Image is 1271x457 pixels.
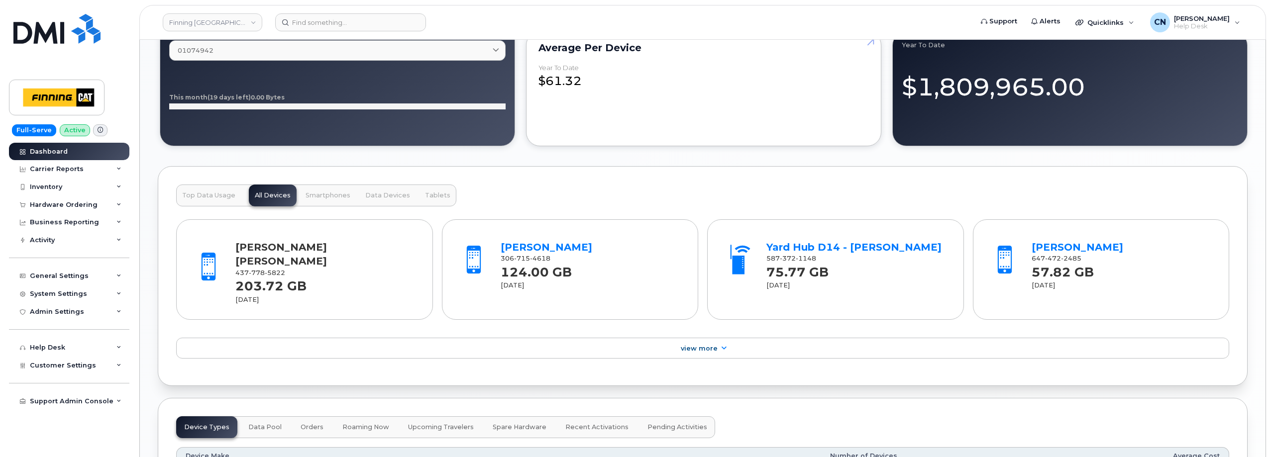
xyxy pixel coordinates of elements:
div: Connor Nguyen [1143,12,1247,32]
strong: 124.00 GB [501,259,572,279]
strong: 75.77 GB [766,259,829,279]
span: [PERSON_NAME] [1174,14,1230,22]
span: Support [989,16,1017,26]
tspan: 0.00 Bytes [251,93,285,101]
strong: 203.72 GB [235,273,307,293]
span: 4618 [530,255,550,262]
span: Upcoming Travelers [408,423,474,431]
a: Yard Hub D14 - [PERSON_NAME] [766,241,942,253]
span: Quicklinks [1087,18,1124,26]
span: Data Pool [248,423,282,431]
span: 778 [249,269,265,276]
span: Alerts [1040,16,1060,26]
span: 01074942 [178,46,213,55]
span: 372 [780,255,796,262]
span: Pending Activities [647,423,707,431]
button: Top Data Usage [176,184,241,206]
span: Help Desk [1174,22,1230,30]
span: Smartphones [306,191,350,199]
div: $1,809,965.00 [902,61,1238,104]
span: Recent Activations [565,423,629,431]
a: 01074942 [169,40,506,61]
span: 647 [1032,255,1081,262]
span: 306 [501,255,550,262]
button: Smartphones [300,184,356,206]
div: [DATE] [501,281,680,290]
input: Find something... [275,13,426,31]
div: $61.32 [538,64,869,90]
span: 5822 [265,269,285,276]
div: Average per Device [538,44,869,52]
div: Quicklinks [1068,12,1141,32]
a: [PERSON_NAME] [501,241,592,253]
div: [DATE] [1032,281,1211,290]
span: Orders [301,423,323,431]
span: Top Data Usage [182,191,235,199]
tspan: This month [169,93,208,101]
span: 1148 [796,255,816,262]
span: 472 [1045,255,1061,262]
a: Support [974,11,1024,31]
a: View More [176,338,1229,359]
button: Tablets [419,184,456,206]
a: Finning Canada [163,13,262,31]
span: 2485 [1061,255,1081,262]
div: [DATE] [766,281,946,290]
div: Year to Date [538,64,579,72]
span: 587 [766,255,816,262]
button: Data Devices [359,184,416,206]
span: Tablets [425,191,450,199]
div: [DATE] [235,295,415,304]
a: [PERSON_NAME] [1032,241,1123,253]
span: Spare Hardware [493,423,546,431]
span: 715 [514,255,530,262]
span: CN [1154,16,1166,28]
span: 437 [235,269,285,276]
tspan: (19 days left) [208,93,251,101]
div: Year to Date [902,41,1238,49]
span: View More [681,345,718,352]
span: Roaming Now [342,423,389,431]
strong: 57.82 GB [1032,259,1094,279]
a: [PERSON_NAME] [PERSON_NAME] [235,241,327,268]
a: Alerts [1024,11,1067,31]
span: Data Devices [365,191,410,199]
